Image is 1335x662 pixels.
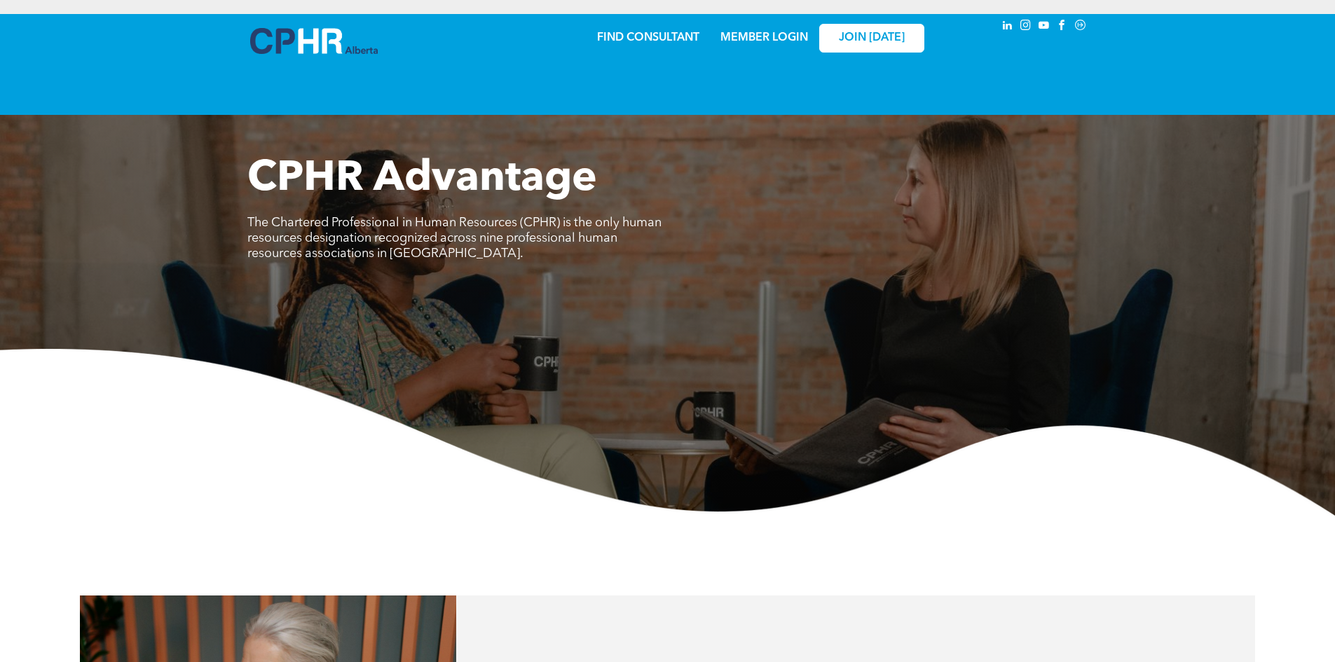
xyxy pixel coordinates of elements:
[1055,18,1070,36] a: facebook
[839,32,905,45] span: JOIN [DATE]
[597,32,699,43] a: FIND CONSULTANT
[1036,18,1052,36] a: youtube
[1000,18,1015,36] a: linkedin
[819,24,924,53] a: JOIN [DATE]
[250,28,378,54] img: A blue and white logo for cp alberta
[720,32,808,43] a: MEMBER LOGIN
[1073,18,1088,36] a: Social network
[247,216,662,260] span: The Chartered Professional in Human Resources (CPHR) is the only human resources designation reco...
[1018,18,1034,36] a: instagram
[247,158,597,200] span: CPHR Advantage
